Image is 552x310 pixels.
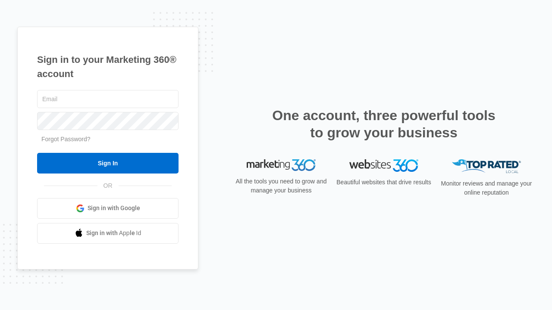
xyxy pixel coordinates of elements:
[37,198,179,219] a: Sign in with Google
[37,90,179,108] input: Email
[37,223,179,244] a: Sign in with Apple Id
[37,53,179,81] h1: Sign in to your Marketing 360® account
[86,229,141,238] span: Sign in with Apple Id
[349,159,418,172] img: Websites 360
[270,107,498,141] h2: One account, three powerful tools to grow your business
[37,153,179,174] input: Sign In
[233,177,329,195] p: All the tools you need to grow and manage your business
[247,159,316,171] img: Marketing 360
[336,178,432,187] p: Beautiful websites that drive results
[452,159,521,174] img: Top Rated Local
[88,204,140,213] span: Sign in with Google
[41,136,91,143] a: Forgot Password?
[97,181,119,190] span: OR
[438,179,535,197] p: Monitor reviews and manage your online reputation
